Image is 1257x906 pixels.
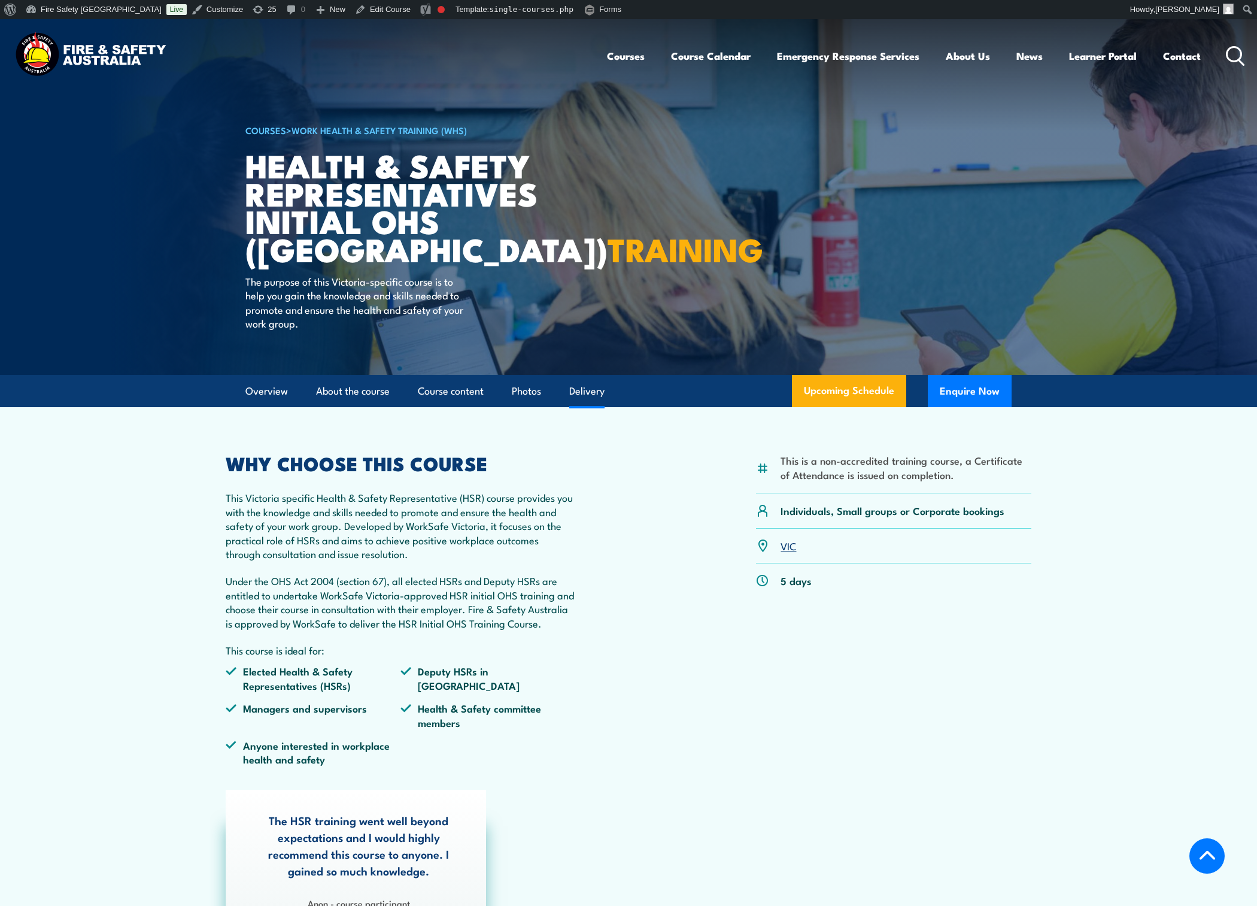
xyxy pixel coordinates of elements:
a: Work Health & Safety Training (WHS) [292,123,467,137]
a: Overview [245,375,288,407]
a: Upcoming Schedule [792,375,906,407]
p: 5 days [781,574,812,587]
span: [PERSON_NAME] [1155,5,1219,14]
h2: WHY CHOOSE THIS COURSE [226,454,575,471]
li: This is a non-accredited training course, a Certificate of Attendance is issued on completion. [781,453,1031,481]
a: COURSES [245,123,286,137]
a: VIC [781,538,796,553]
a: Course content [418,375,484,407]
a: Courses [607,40,645,72]
li: Managers and supervisors [226,701,400,729]
p: Individuals, Small groups or Corporate bookings [781,504,1004,517]
a: Course Calendar [671,40,751,72]
h6: > [245,123,541,137]
a: Contact [1163,40,1201,72]
p: The HSR training went well beyond expectations and I would highly recommend this course to anyone... [261,812,456,879]
div: Focus keyphrase not set [438,6,445,13]
a: Photos [512,375,541,407]
a: Emergency Response Services [777,40,919,72]
strong: TRAINING [608,223,763,273]
a: Learner Portal [1069,40,1137,72]
p: This course is ideal for: [226,643,575,657]
p: This Victoria specific Health & Safety Representative (HSR) course provides you with the knowledg... [226,490,575,560]
button: Enquire Now [928,375,1012,407]
li: Elected Health & Safety Representatives (HSRs) [226,664,400,692]
h1: Health & Safety Representatives Initial OHS ([GEOGRAPHIC_DATA]) [245,151,541,263]
li: Deputy HSRs in [GEOGRAPHIC_DATA] [400,664,575,692]
a: About Us [946,40,990,72]
p: Under the OHS Act 2004 (section 67), all elected HSRs and Deputy HSRs are entitled to undertake W... [226,574,575,630]
a: Live [166,4,187,15]
a: Delivery [569,375,605,407]
li: Anyone interested in workplace health and safety [226,738,400,766]
span: single-courses.php [489,5,573,14]
li: Health & Safety committee members [400,701,575,729]
a: News [1016,40,1043,72]
p: The purpose of this Victoria-specific course is to help you gain the knowledge and skills needed ... [245,274,464,331]
a: About the course [316,375,390,407]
